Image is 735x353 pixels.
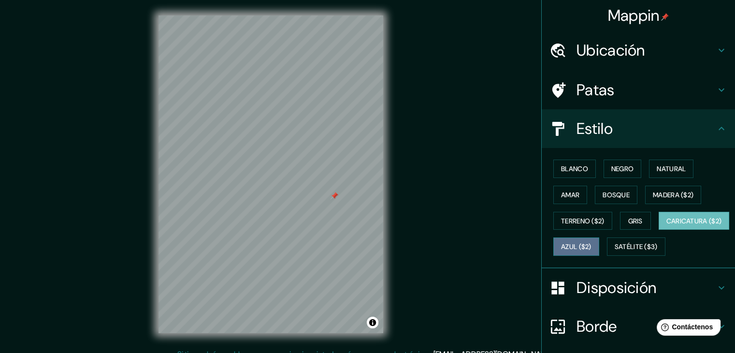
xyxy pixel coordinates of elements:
button: Bosque [595,186,637,204]
canvas: Mapa [159,15,383,333]
font: Azul ($2) [561,243,591,251]
font: Satélite ($3) [615,243,658,251]
button: Madera ($2) [645,186,701,204]
font: Bosque [603,191,630,199]
font: Amar [561,191,579,199]
div: Estilo [542,109,735,148]
button: Negro [604,160,642,178]
font: Caricatura ($2) [666,217,722,225]
font: Mappin [608,5,660,26]
div: Disposición [542,268,735,307]
font: Disposición [576,278,656,298]
font: Patas [576,80,615,100]
button: Caricatura ($2) [659,212,730,230]
div: Borde [542,307,735,346]
img: pin-icon.png [661,13,669,21]
font: Madera ($2) [653,191,693,199]
button: Activar o desactivar atribución [367,317,378,328]
button: Amar [553,186,587,204]
div: Patas [542,71,735,109]
iframe: Lanzador de widgets de ayuda [649,315,724,342]
button: Natural [649,160,693,178]
font: Gris [628,217,643,225]
button: Azul ($2) [553,237,599,256]
div: Ubicación [542,31,735,70]
button: Terreno ($2) [553,212,612,230]
font: Estilo [576,118,613,139]
font: Negro [611,164,634,173]
font: Borde [576,316,617,337]
font: Ubicación [576,40,645,60]
button: Satélite ($3) [607,237,665,256]
font: Blanco [561,164,588,173]
button: Blanco [553,160,596,178]
button: Gris [620,212,651,230]
font: Terreno ($2) [561,217,605,225]
font: Natural [657,164,686,173]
